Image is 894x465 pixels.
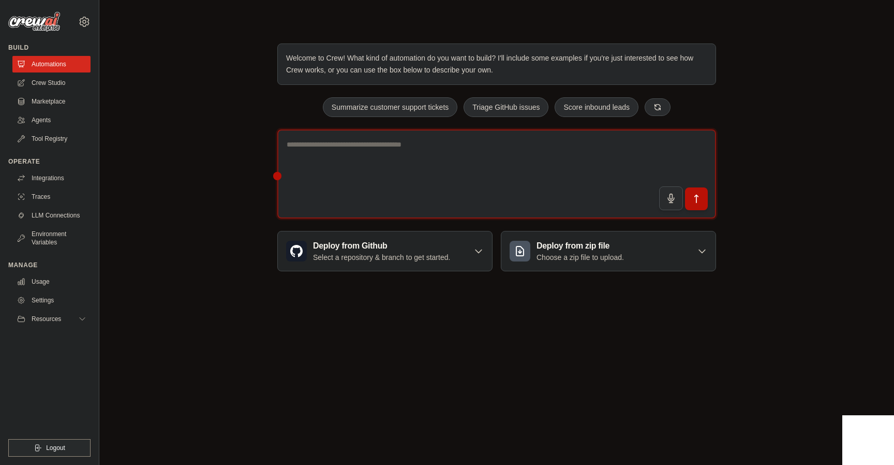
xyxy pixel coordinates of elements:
[12,56,91,72] a: Automations
[8,12,60,32] img: Logo
[12,188,91,205] a: Traces
[8,261,91,269] div: Manage
[313,240,450,252] h3: Deploy from Github
[313,252,450,263] p: Select a repository & branch to get started.
[46,444,65,452] span: Logout
[12,292,91,309] a: Settings
[537,240,624,252] h3: Deploy from zip file
[12,93,91,110] a: Marketplace
[32,315,61,323] span: Resources
[12,112,91,128] a: Agents
[8,157,91,166] div: Operate
[12,207,91,224] a: LLM Connections
[8,439,91,457] button: Logout
[12,311,91,327] button: Resources
[323,97,457,117] button: Summarize customer support tickets
[842,415,894,465] iframe: Chat Widget
[537,252,624,263] p: Choose a zip file to upload.
[286,52,707,76] p: Welcome to Crew! What kind of automation do you want to build? I'll include some examples if you'...
[12,75,91,91] a: Crew Studio
[12,130,91,147] a: Tool Registry
[12,226,91,251] a: Environment Variables
[464,97,548,117] button: Triage GitHub issues
[12,170,91,186] a: Integrations
[555,97,638,117] button: Score inbound leads
[12,273,91,290] a: Usage
[8,43,91,52] div: Build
